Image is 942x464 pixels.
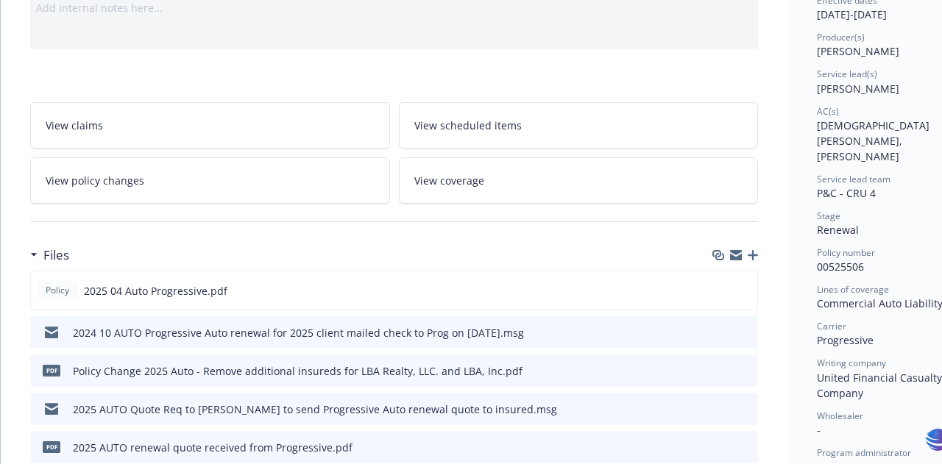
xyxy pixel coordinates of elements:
a: View scheduled items [399,102,759,149]
span: 00525506 [817,260,864,274]
span: View policy changes [46,173,144,188]
span: Policy [43,284,72,297]
h3: Files [43,246,69,265]
span: Renewal [817,223,859,237]
span: [DEMOGRAPHIC_DATA][PERSON_NAME], [PERSON_NAME] [817,118,929,163]
span: pdf [43,441,60,452]
button: preview file [738,283,751,299]
span: Service lead(s) [817,68,877,80]
div: 2025 AUTO Quote Req to [PERSON_NAME] to send Progressive Auto renewal quote to insured.msg [73,401,557,417]
span: View scheduled items [414,118,522,133]
span: - [817,423,821,437]
span: Producer(s) [817,31,865,43]
div: Files [30,246,69,265]
span: View claims [46,118,103,133]
button: download file [715,283,726,299]
button: download file [715,325,727,340]
a: View claims [30,102,390,149]
span: Policy number [817,246,875,259]
span: Program administrator [817,446,911,459]
a: View coverage [399,157,759,204]
span: [PERSON_NAME] [817,82,899,96]
div: Policy Change 2025 Auto - Remove additional insureds for LBA Realty, LLC. and LBA, Inc.pdf [73,363,523,379]
button: preview file [739,401,752,417]
button: preview file [739,325,752,340]
button: preview file [739,363,752,379]
span: pdf [43,365,60,376]
span: Carrier [817,320,846,332]
div: 2025 AUTO renewal quote received from Progressive.pdf [73,440,353,455]
button: preview file [739,440,752,455]
span: AC(s) [817,105,839,118]
span: View coverage [414,173,484,188]
span: Writing company [817,357,886,369]
button: download file [715,363,727,379]
span: Wholesaler [817,410,863,422]
span: Lines of coverage [817,283,889,296]
span: Service lead team [817,173,890,185]
div: 2024 10 AUTO Progressive Auto renewal for 2025 client mailed check to Prog on [DATE].msg [73,325,524,340]
span: 2025 04 Auto Progressive.pdf [84,283,227,299]
button: download file [715,440,727,455]
span: Progressive [817,333,874,347]
button: download file [715,401,727,417]
a: View policy changes [30,157,390,204]
span: P&C - CRU 4 [817,186,876,200]
span: Stage [817,210,840,222]
span: [PERSON_NAME] [817,44,899,58]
